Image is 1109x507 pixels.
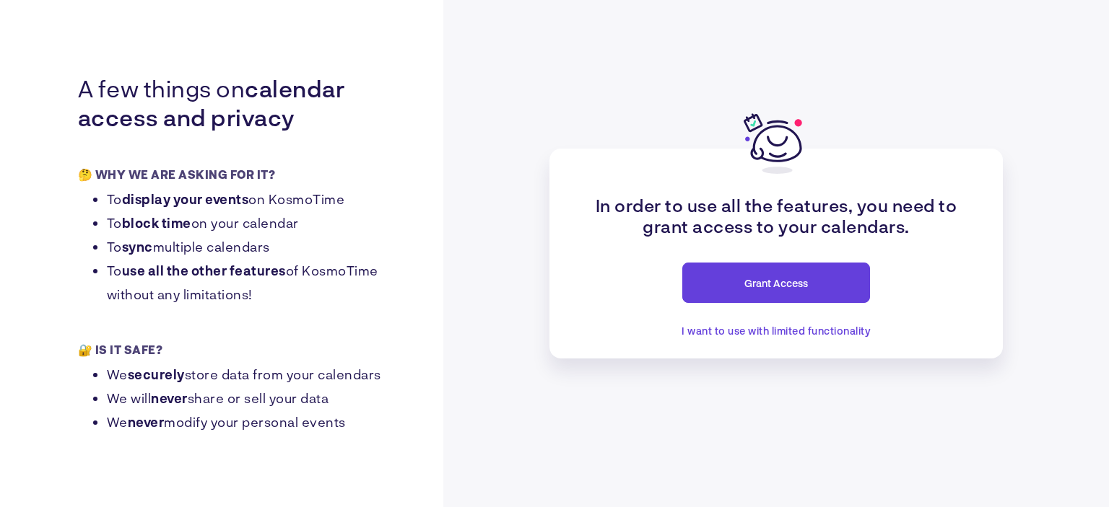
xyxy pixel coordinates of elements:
[122,239,153,255] strong: sync
[78,343,163,357] p: 🔐 IS IT SAFE?
[122,191,249,207] strong: display your events
[107,363,381,387] li: We store data from your calendars
[128,414,165,430] strong: never
[584,195,968,237] p: In order to use all the features, you need to grant access to your calendars.
[122,215,191,231] strong: block time
[107,387,381,410] li: We will share or sell your data
[78,167,276,182] p: 🤔 WHY WE ARE ASKING FOR IT?
[107,410,381,434] li: We modify your personal events
[744,111,809,176] img: Prompt Logo
[122,263,286,278] strong: use all the other features
[682,325,871,337] span: I want to use with limited functionality
[128,366,185,382] strong: securely
[107,235,388,259] li: To multiple calendars
[682,263,870,303] button: Grant Access
[78,74,345,131] strong: calendar access and privacy
[744,277,808,289] span: Grant Access
[107,211,388,235] li: To on your calendar
[107,188,388,211] li: To on KosmoTime
[107,259,388,307] li: To of KosmoTime without any limitations!
[78,74,345,131] p: A few things on
[151,390,188,406] strong: never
